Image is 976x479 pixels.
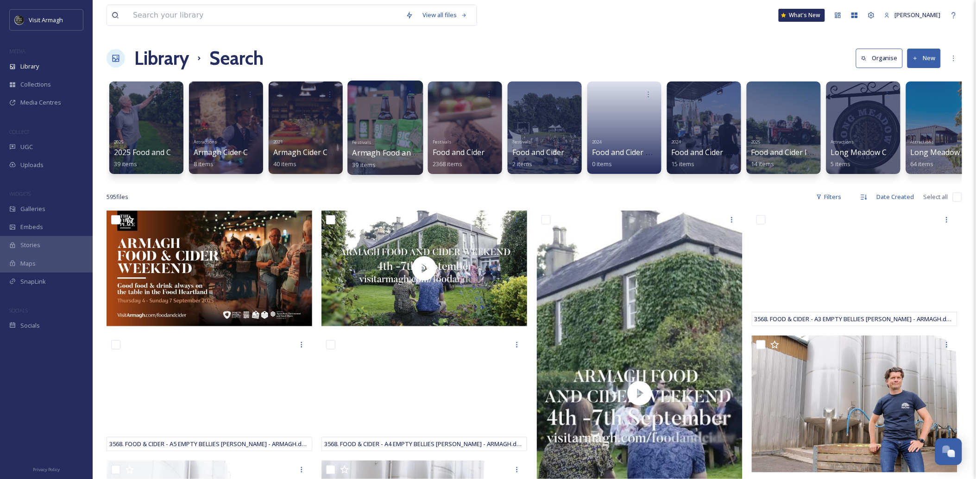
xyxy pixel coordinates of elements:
[353,160,376,168] span: 39 items
[194,137,276,168] a: AttractionsArmagh Cider Company8 items
[20,80,51,89] span: Collections
[831,160,851,168] span: 5 items
[194,139,217,145] span: Attractions
[20,277,46,286] span: SnapLink
[134,44,189,72] a: Library
[9,307,28,314] span: SOCIALS
[672,160,695,168] span: 15 items
[433,160,462,168] span: 2368 items
[114,139,123,145] span: 2025
[433,139,451,145] span: Festivals
[592,137,724,168] a: 2024Food and Cider 2025 [PERSON_NAME]0 items
[418,6,472,24] a: View all files
[856,49,903,68] button: Organise
[856,49,907,68] a: Organise
[15,15,24,25] img: THE-FIRST-PLACE-VISIT-ARMAGH.COM-BLACK.jpg
[935,438,962,465] button: Open Chat
[20,321,40,330] span: Socials
[107,211,312,326] img: 4925. FOOD & CIDER WEEKEND 2025 1920x1080 VIDEO.jpg
[9,48,25,55] span: MEDIA
[114,160,137,168] span: 39 items
[29,16,63,24] span: Visit Armagh
[751,137,972,168] a: 2025Food and Cider Images for PA and [GEOGRAPHIC_DATA] [DATE]14 items
[672,139,681,145] span: 2024
[20,205,45,213] span: Galleries
[672,147,815,157] span: Food and Cider Event press imagery 2024
[107,193,128,201] span: 595 file s
[114,137,220,168] a: 20252025 Food and Cider Collateral39 items
[273,147,428,157] span: Armagh Cider Company Food and CIder 2021
[33,467,60,473] span: Privacy Policy
[755,315,957,323] span: 3568. FOOD & CIDER - A3 EMPTY BELLIES [PERSON_NAME] - ARMAGH.docx
[911,139,934,145] span: Attractions
[20,223,43,231] span: Embeds
[779,9,825,22] a: What's New
[512,137,564,168] a: FestivalsFood and Cider2 items
[324,440,526,448] span: 3568. FOOD & CIDER - A4 EMPTY BELLIES [PERSON_NAME] - ARMAGH.docx
[33,463,60,474] a: Privacy Policy
[20,62,39,71] span: Library
[128,5,401,25] input: Search your library
[109,440,311,448] span: 3568. FOOD & CIDER - A5 EMPTY BELLIES [PERSON_NAME] - ARMAGH.docx
[20,259,36,268] span: Maps
[880,6,945,24] a: [PERSON_NAME]
[353,148,548,158] span: Armagh Food and Cider Weekend [GEOGRAPHIC_DATA]
[592,147,724,157] span: Food and Cider 2025 [PERSON_NAME]
[353,139,372,145] span: Festivals
[831,147,900,157] span: Long Meadow Cider
[20,161,44,169] span: Uploads
[433,147,485,157] span: Food and Cider
[9,190,31,197] span: WIDGETS
[752,336,957,473] img: ABC_230725PM_McIvors - 0010.JPG
[114,147,220,157] span: 2025 Food and Cider Collateral
[273,139,283,145] span: 2021
[273,160,296,168] span: 40 items
[751,147,972,157] span: Food and Cider Images for PA and [GEOGRAPHIC_DATA] [DATE]
[209,44,264,72] h1: Search
[592,160,612,168] span: 0 items
[194,147,276,157] span: Armagh Cider Company
[512,160,532,168] span: 2 items
[20,143,33,151] span: UGC
[924,193,948,201] span: Select all
[831,137,900,168] a: AttractionsLong Meadow Cider5 items
[512,147,564,157] span: Food and Cider
[321,336,527,451] iframe: msdoc-iframe
[20,98,61,107] span: Media Centres
[872,188,919,206] div: Date Created
[907,49,941,68] button: New
[512,139,531,145] span: Festivals
[895,11,941,19] span: [PERSON_NAME]
[433,137,485,168] a: FestivalsFood and Cider2368 items
[752,211,957,326] iframe: msdoc-iframe
[831,139,854,145] span: Attractions
[353,137,548,168] a: FestivalsArmagh Food and Cider Weekend [GEOGRAPHIC_DATA]39 items
[194,160,214,168] span: 8 items
[592,139,601,145] span: 2024
[9,128,29,135] span: COLLECT
[273,137,428,168] a: 2021Armagh Cider Company Food and CIder 202140 items
[672,137,815,168] a: 2024Food and Cider Event press imagery 202415 items
[812,188,846,206] div: Filters
[107,336,312,451] iframe: msdoc-iframe
[751,139,761,145] span: 2025
[751,160,775,168] span: 14 items
[911,160,934,168] span: 64 items
[321,211,527,326] img: thumbnail
[20,241,40,249] span: Stories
